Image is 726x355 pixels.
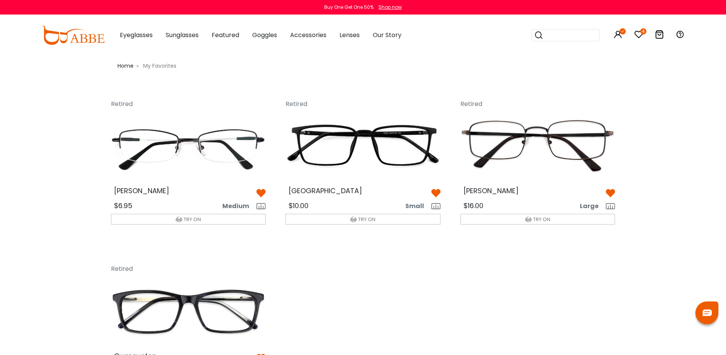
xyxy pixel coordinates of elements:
span: Large [580,202,605,211]
i: > [136,64,139,69]
button: TRY ON [460,214,615,225]
img: chat [703,309,712,316]
img: size ruler [256,203,266,209]
span: $10.00 [289,201,308,210]
div: Buy One Get One 50% [324,4,374,11]
span: $6.95 [114,201,132,210]
img: belike_btn.png [256,189,266,198]
div: Retired [111,95,149,116]
span: Our Story [373,31,401,39]
div: Retired [460,95,499,116]
span: $16.00 [463,201,483,210]
span: [GEOGRAPHIC_DATA] [289,186,362,195]
img: abbeglasses.com [42,26,104,45]
div: Shop now [378,4,402,11]
a: 4 [634,31,643,40]
img: belike_btn.png [606,189,615,198]
span: TRY ON [533,216,550,223]
span: TRY ON [184,216,201,223]
i: 4 [640,28,646,34]
button: TRY ON [111,214,266,225]
span: Accessories [290,31,326,39]
span: Sunglasses [166,31,199,39]
span: [PERSON_NAME] [463,186,519,195]
img: tryon [176,216,182,223]
span: Lenses [339,31,360,39]
span: Featured [212,31,239,39]
img: tryon [350,216,357,223]
a: Shop now [375,4,402,10]
span: Medium [222,202,255,211]
div: Retired [286,95,324,116]
img: size ruler [606,203,615,209]
div: Retired [111,260,149,281]
button: TRY ON [286,214,440,225]
span: Small [405,202,430,211]
img: belike_btn.png [431,189,440,198]
img: size ruler [431,203,440,209]
span: Eyeglasses [120,31,153,39]
img: tryon [525,216,532,223]
a: Home [117,61,134,70]
span: TRY ON [358,216,375,223]
span: [PERSON_NAME] [114,186,169,195]
span: Home [117,62,134,70]
span: Goggles [252,31,277,39]
span: My Favorites [140,62,179,70]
